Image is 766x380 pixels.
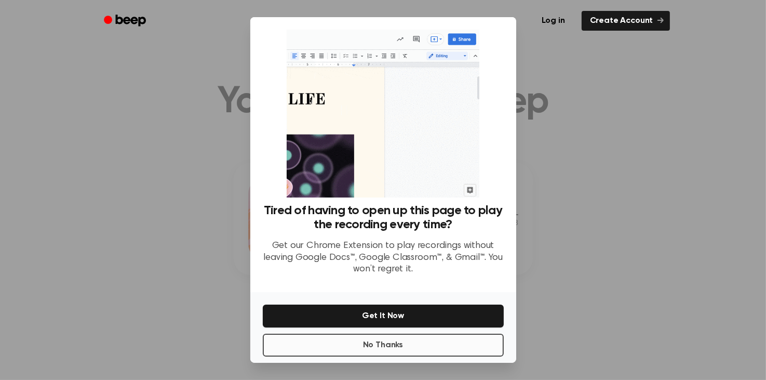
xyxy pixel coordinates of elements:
[287,30,479,198] img: Beep extension in action
[97,11,155,31] a: Beep
[263,305,504,327] button: Get It Now
[582,11,670,31] a: Create Account
[263,204,504,232] h3: Tired of having to open up this page to play the recording every time?
[263,240,504,276] p: Get our Chrome Extension to play recordings without leaving Google Docs™, Google Classroom™, & Gm...
[531,9,575,33] a: Log in
[263,334,504,357] button: No Thanks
